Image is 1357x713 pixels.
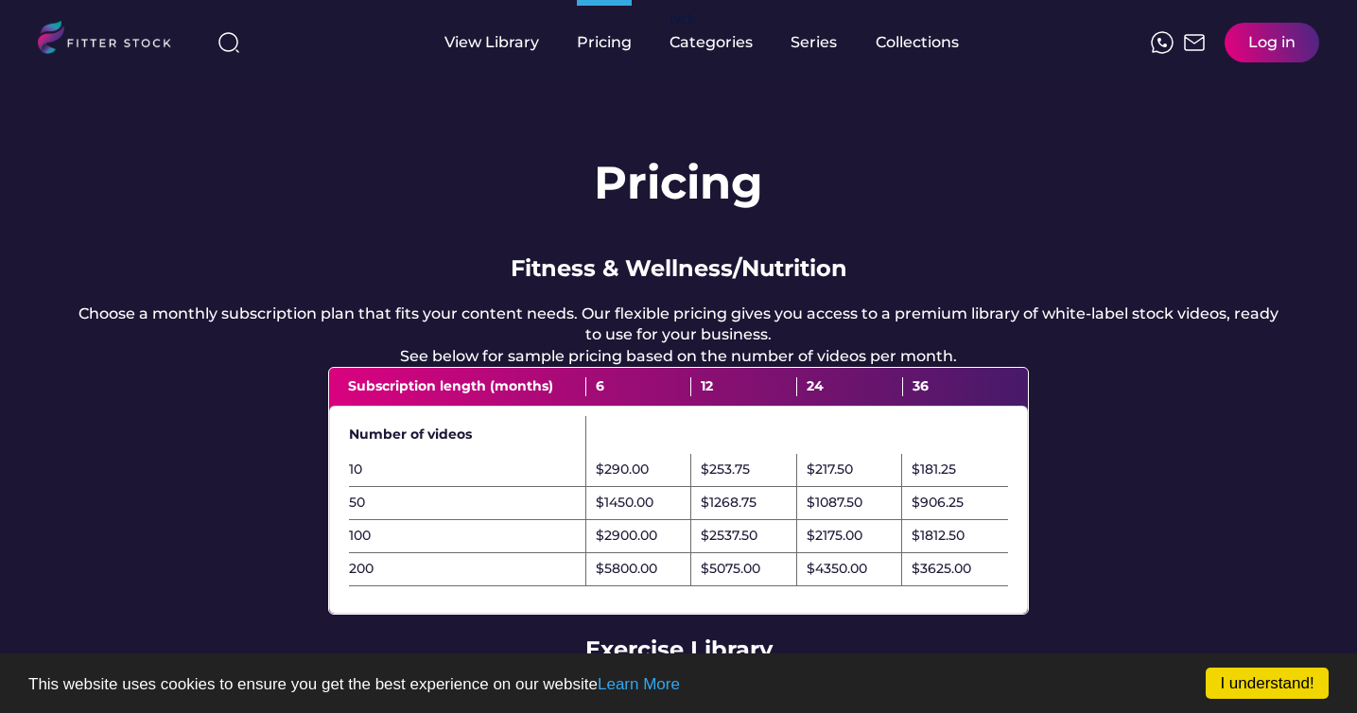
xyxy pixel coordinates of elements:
[38,21,187,60] img: LOGO.svg
[701,461,750,479] div: $253.75
[586,377,692,396] div: 6
[28,676,1329,692] p: This website uses cookies to ensure you get the best experience on our website
[511,252,847,285] div: Fitness & Wellness/Nutrition
[912,494,964,513] div: $906.25
[349,560,585,579] div: 200
[577,32,632,53] div: Pricing
[1151,31,1174,54] img: meteor-icons_whatsapp%20%281%29.svg
[670,9,694,28] div: fvck
[1248,32,1296,53] div: Log in
[912,527,965,546] div: $1812.50
[912,461,956,479] div: $181.25
[797,377,903,396] div: 24
[349,426,585,444] div: Number of videos
[585,634,773,666] div: Exercise Library
[876,32,959,53] div: Collections
[807,527,862,546] div: $2175.00
[349,461,585,479] div: 10
[691,377,797,396] div: 12
[1248,552,1343,639] iframe: chat widget
[596,461,649,479] div: $290.00
[807,494,862,513] div: $1087.50
[912,560,971,579] div: $3625.00
[598,675,680,693] a: Learn More
[1183,31,1206,54] img: Frame%2051.svg
[596,560,657,579] div: $5800.00
[348,377,586,396] div: Subscription length (months)
[701,560,760,579] div: $5075.00
[349,494,585,513] div: 50
[217,31,240,54] img: search-normal%203.svg
[701,494,757,513] div: $1268.75
[349,527,585,546] div: 100
[670,32,753,53] div: Categories
[807,560,867,579] div: $4350.00
[594,151,763,215] h1: Pricing
[1278,637,1338,694] iframe: chat widget
[596,494,653,513] div: $1450.00
[791,32,838,53] div: Series
[76,304,1281,367] div: Choose a monthly subscription plan that fits your content needs. Our flexible pricing gives you a...
[444,32,539,53] div: View Library
[807,461,853,479] div: $217.50
[903,377,1009,396] div: 36
[1206,668,1329,699] a: I understand!
[596,527,657,546] div: $2900.00
[701,527,757,546] div: $2537.50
